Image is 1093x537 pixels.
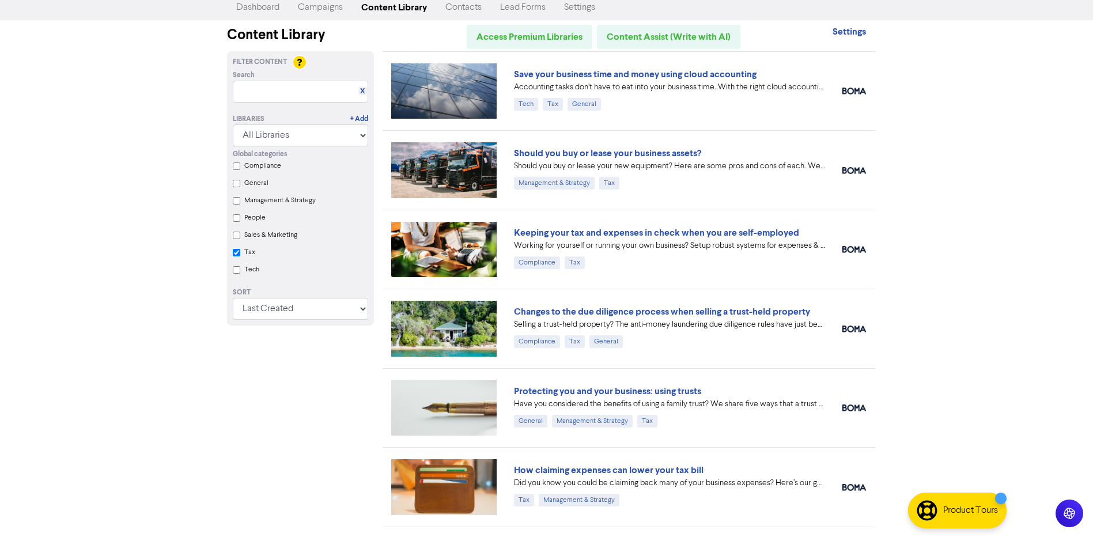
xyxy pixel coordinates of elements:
label: People [244,213,266,223]
img: boma [842,404,866,411]
div: Compliance [514,335,560,348]
div: Tax [599,177,619,190]
div: Filter Content [233,57,368,67]
div: Tax [637,415,657,428]
div: Should you buy or lease your new equipment? Here are some pros and cons of each. We also can revi... [514,160,825,172]
div: Global categories [233,149,368,160]
img: boma_accounting [842,246,866,253]
div: Selling a trust-held property? The anti-money laundering due diligence rules have just been simpl... [514,319,825,331]
div: Compliance [514,256,560,269]
img: boma_accounting [842,167,866,174]
div: Tax [543,98,563,111]
a: Should you buy or lease your business assets? [514,148,701,159]
div: Content Library [227,25,374,46]
a: Changes to the due diligence process when selling a trust-held property [514,306,810,317]
div: Management & Strategy [552,415,633,428]
a: How claiming expenses can lower your tax bill [514,464,704,476]
label: Sales & Marketing [244,230,297,240]
a: X [360,87,365,96]
div: Sort [233,288,368,298]
div: Accounting tasks don’t have to eat into your business time. With the right cloud accounting softw... [514,81,825,93]
img: boma [842,484,866,491]
div: General [589,335,623,348]
label: Tech [244,264,259,275]
label: General [244,178,268,188]
a: Settings [833,28,866,37]
a: Keeping your tax and expenses in check when you are self-employed [514,227,799,239]
iframe: Chat Widget [1035,482,1093,537]
strong: Settings [833,26,866,37]
a: Save your business time and money using cloud accounting [514,69,757,80]
div: Tax [565,256,585,269]
div: Have you considered the benefits of using a family trust? We share five ways that a trust can hel... [514,398,825,410]
div: Management & Strategy [514,177,595,190]
div: Tech [514,98,538,111]
span: Search [233,70,255,81]
label: Tax [244,247,255,258]
div: Tax [514,494,534,506]
div: Did you know you could be claiming back many of your business expenses? Here’s our guide to claim... [514,477,825,489]
a: Protecting you and your business: using trusts [514,385,701,397]
div: Working for yourself or running your own business? Setup robust systems for expenses & tax requir... [514,240,825,252]
div: General [514,415,547,428]
div: General [568,98,601,111]
label: Management & Strategy [244,195,316,206]
a: + Add [350,114,368,124]
div: Libraries [233,114,264,124]
div: Management & Strategy [539,494,619,506]
img: boma_accounting [842,88,866,94]
a: Access Premium Libraries [467,25,592,49]
label: Compliance [244,161,281,171]
img: boma [842,326,866,332]
a: Content Assist (Write with AI) [597,25,740,49]
div: Tax [565,335,585,348]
